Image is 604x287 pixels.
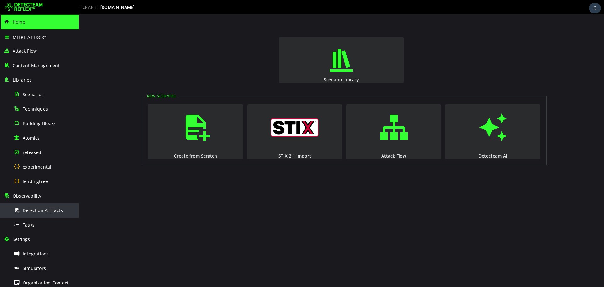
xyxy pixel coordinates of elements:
img: logo_stix.svg [192,104,240,122]
span: Organization Context [23,280,69,286]
span: Observability [13,193,42,199]
span: Techniques [23,106,48,112]
button: Attack Flow [268,90,362,145]
button: STIX 2.1 import [169,90,263,145]
button: Create from Scratch [70,90,164,145]
span: Scenarios [23,91,44,97]
img: Detecteam logo [5,2,43,12]
span: Content Management [13,62,60,68]
span: TENANT: [80,5,98,9]
span: experimental [23,164,51,170]
button: Detecteam AI [367,90,461,145]
sup: ® [44,35,46,38]
legend: New Scenario [66,79,99,84]
span: released [23,149,42,155]
span: lendingtree [23,178,48,184]
div: Task Notifications [589,3,601,13]
span: Detection Artifacts [23,207,63,213]
div: Detecteam AI [366,138,462,144]
span: MITRE ATT&CK [13,34,47,40]
div: Create from Scratch [69,138,165,144]
span: Integrations [23,251,49,257]
span: Home [13,19,25,25]
button: Scenario Library [200,23,325,68]
div: STIX 2.1 import [168,138,264,144]
span: Settings [13,236,30,242]
span: Building Blocks [23,120,56,126]
span: Libraries [13,77,32,83]
div: Attack Flow [267,138,363,144]
span: Attack Flow [13,48,37,54]
span: Tasks [23,222,35,228]
span: Simulators [23,265,46,271]
span: [DOMAIN_NAME] [100,5,135,10]
span: Atomics [23,135,40,141]
div: Scenario Library [200,62,326,68]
